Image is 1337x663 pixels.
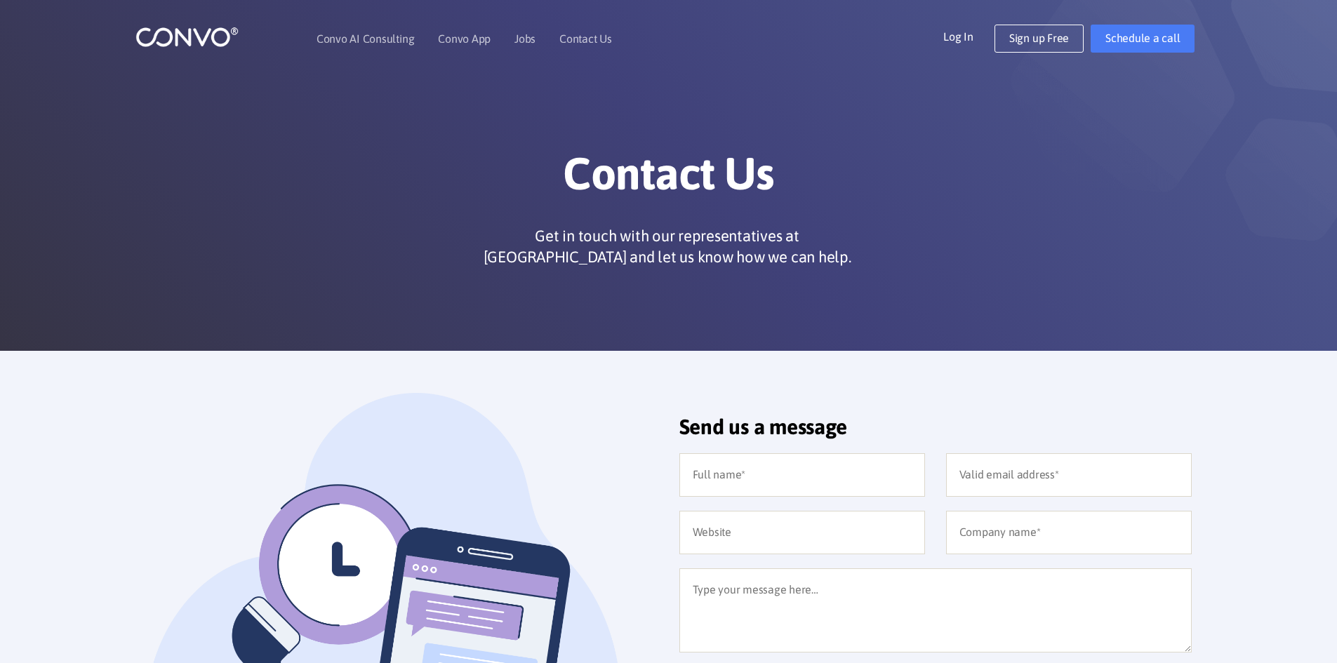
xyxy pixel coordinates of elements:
a: Sign up Free [995,25,1084,53]
input: Valid email address* [946,453,1192,497]
input: Company name* [946,511,1192,554]
h1: Contact Us [279,147,1058,211]
input: Full name* [679,453,925,497]
input: Website [679,511,925,554]
a: Convo AI Consulting [317,33,414,44]
h2: Send us a message [679,414,1192,450]
p: Get in touch with our representatives at [GEOGRAPHIC_DATA] and let us know how we can help. [478,225,857,267]
a: Log In [943,25,995,47]
a: Contact Us [559,33,612,44]
a: Jobs [514,33,536,44]
img: logo_1.png [135,26,239,48]
a: Schedule a call [1091,25,1195,53]
a: Convo App [438,33,491,44]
